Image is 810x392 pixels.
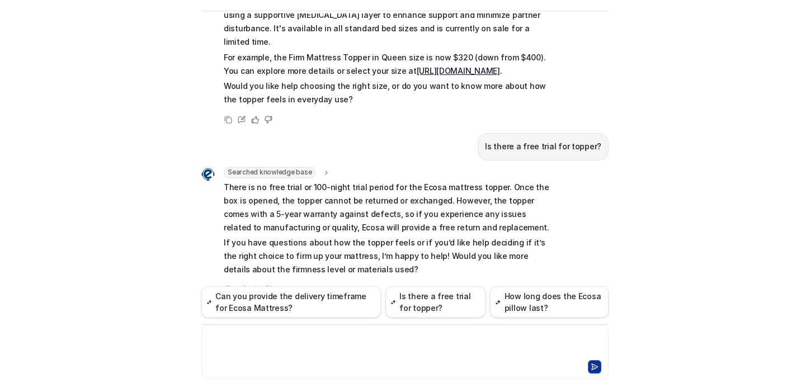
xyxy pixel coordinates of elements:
p: There is no free trial or 100-night trial period for the Ecosa mattress topper. Once the box is o... [224,181,551,234]
img: Widget [201,168,215,181]
a: [URL][DOMAIN_NAME] [417,66,500,75]
button: Can you provide the delivery timeframe for Ecosa Mattress? [201,286,381,318]
p: Would you like help choosing the right size, or do you want to know more about how the topper fee... [224,79,551,106]
span: Searched knowledge base [224,167,315,178]
p: If you have questions about how the topper feels or if you’d like help deciding if it’s the right... [224,236,551,276]
p: Is there a free trial for topper? [485,140,601,153]
p: For example, the Firm Mattress Topper in Queen size is now $320 (down from $400). You can explore... [224,51,551,78]
button: Is there a free trial for topper? [385,286,486,318]
button: How long does the Ecosa pillow last? [490,286,609,318]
